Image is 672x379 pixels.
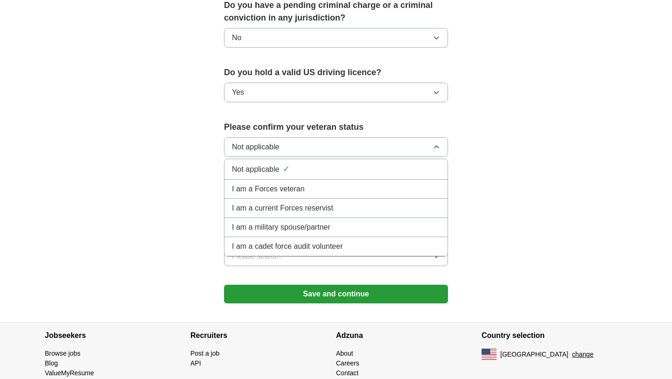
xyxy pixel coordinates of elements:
[283,163,290,175] span: ✓
[336,359,359,367] a: Careers
[224,246,448,266] button: Please select...
[45,359,58,367] a: Blog
[232,222,330,233] span: I am a military spouse/partner
[232,241,343,252] span: I am a cadet force audit volunteer
[190,359,201,367] a: API
[190,350,219,357] a: Post a job
[482,349,497,360] img: US flag
[336,369,358,377] a: Contact
[336,350,353,357] a: About
[232,32,241,43] span: No
[232,141,279,153] span: Not applicable
[45,369,94,377] a: ValueMyResume
[232,87,244,98] span: Yes
[232,164,279,175] span: Not applicable
[45,350,80,357] a: Browse jobs
[224,121,448,133] label: Please confirm your veteran status
[482,323,627,349] h4: Country selection
[232,203,333,214] span: I am a current Forces reservist
[224,285,448,303] button: Save and continue
[232,183,305,195] span: I am a Forces veteran
[572,350,594,359] button: change
[224,28,448,48] button: No
[224,137,448,157] button: Not applicable
[224,66,448,79] label: Do you hold a valid US driving licence?
[500,350,568,359] span: [GEOGRAPHIC_DATA]
[224,83,448,102] button: Yes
